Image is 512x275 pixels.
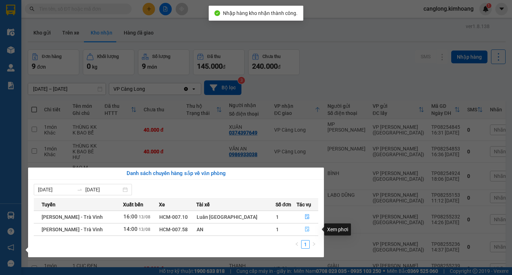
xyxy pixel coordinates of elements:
span: [PERSON_NAME] - Trà Vinh [42,214,103,220]
li: Next Page [310,240,318,249]
span: left [295,242,299,246]
span: Số đơn [276,201,292,208]
li: Previous Page [293,240,301,249]
div: Xem phơi [324,223,351,236]
button: file-done [297,211,318,223]
span: file-done [305,227,310,232]
span: check-circle [214,10,220,16]
span: Tài xế [196,201,210,208]
li: 1 [301,240,310,249]
div: AN [197,226,275,233]
span: Tác vụ [297,201,311,208]
span: 13/08 [139,215,150,220]
a: 1 [302,240,309,248]
span: 16:00 [123,213,138,220]
input: Đến ngày [85,186,121,194]
span: file-done [305,214,310,220]
span: Xe [159,201,165,208]
div: Danh sách chuyến hàng sắp về văn phòng [34,169,318,178]
span: Tuyến [42,201,55,208]
span: HCM-007.58 [159,227,188,232]
span: 13/08 [139,227,150,232]
span: Nhập hàng kho nhận thành công. [223,10,298,16]
span: Xuất bến [123,201,143,208]
span: right [312,242,316,246]
button: file-done [297,224,318,235]
span: 1 [276,214,279,220]
button: right [310,240,318,249]
span: [PERSON_NAME] - Trà Vinh [42,227,103,232]
button: left [293,240,301,249]
span: to [77,187,82,192]
div: Luân [GEOGRAPHIC_DATA] [197,213,275,221]
span: 1 [276,227,279,232]
span: HCM-007.10 [159,214,188,220]
input: Từ ngày [38,186,74,194]
span: swap-right [77,187,82,192]
span: 14:00 [123,226,138,232]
